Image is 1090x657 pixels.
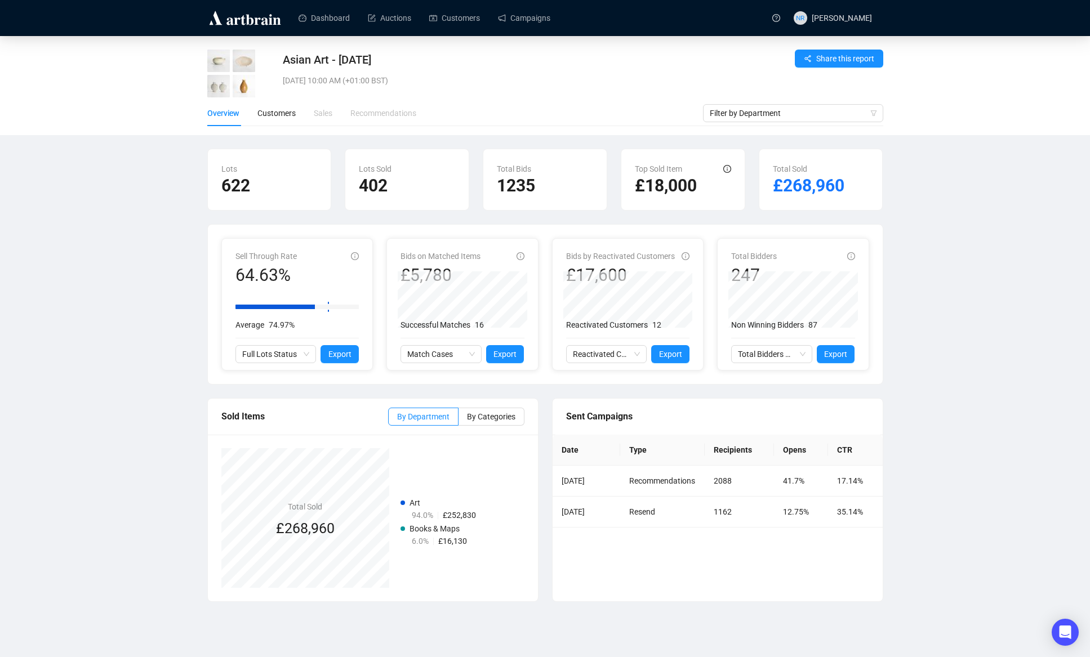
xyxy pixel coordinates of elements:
span: Bids on Matched Items [401,252,481,261]
h4: Total Sold [276,500,335,513]
td: 2088 [705,466,774,497]
button: Export [651,345,689,363]
span: 16 [475,320,484,329]
img: 3_1.jpg [207,75,230,97]
div: Recommendations [350,107,416,119]
td: 41.7% [774,466,828,497]
span: Non Winning Bidders [731,320,804,329]
a: Auctions [368,3,411,33]
span: share-alt [804,55,812,62]
span: Sell Through Rate [235,252,297,261]
div: Customers [257,107,296,119]
span: info-circle [351,252,359,260]
div: Asian Art - [DATE] [283,52,697,68]
button: Export [321,345,359,363]
span: question-circle [772,14,780,22]
span: info-circle [517,252,524,260]
div: [DATE] 10:00 AM (+01:00 BST) [283,74,697,87]
span: Reactivated Customers [566,320,648,329]
td: 17.14% [828,466,882,497]
span: 74.97% [269,320,295,329]
h2: £18,000 [635,175,731,196]
td: Recommendations [620,466,705,497]
span: info-circle [723,165,731,173]
span: 12 [652,320,661,329]
span: Bids by Reactivated Customers [566,252,675,261]
span: Lots Sold [359,164,391,173]
td: 35.14% [828,497,882,528]
span: Full Lots Status [242,346,310,363]
th: Type [620,435,705,466]
span: Filter by Department [710,105,877,122]
div: 247 [731,265,777,286]
td: [DATE] [553,497,620,528]
span: Lots [221,164,237,173]
td: 12.75% [774,497,828,528]
span: Match Cases [407,346,475,363]
img: logo [207,9,283,27]
div: Open Intercom Messenger [1052,619,1079,646]
span: Export [824,348,847,360]
span: Export [493,348,517,360]
span: £16,130 [438,537,467,546]
span: Export [659,348,682,360]
span: Total Bidders Activity [738,346,806,363]
h2: 402 [359,175,455,196]
div: £17,600 [566,265,675,286]
h2: £268,960 [773,175,869,196]
span: [PERSON_NAME] [812,14,872,23]
span: Successful Matches [401,320,470,329]
span: By Department [397,412,450,421]
span: By Categories [467,412,515,421]
button: Share this report [795,50,883,68]
img: 2_1.jpg [233,50,255,72]
span: Top Sold Item [635,164,682,173]
span: Export [328,348,352,360]
a: Dashboard [299,3,350,33]
span: info-circle [682,252,689,260]
span: Total Sold [773,164,807,173]
a: Customers [429,3,480,33]
th: Date [553,435,620,466]
span: 6.0% [412,537,429,546]
span: Books & Maps [410,524,460,533]
td: [DATE] [553,466,620,497]
img: 4_1.jpg [233,75,255,97]
div: Sold Items [221,409,388,423]
button: Export [817,345,855,363]
span: Total Bidders [731,252,777,261]
span: Total Bids [497,164,531,173]
span: Art [410,498,420,507]
span: 94.0% [412,511,433,520]
button: Export [486,345,524,363]
span: Share this report [816,52,874,65]
span: £252,830 [443,511,476,520]
a: Campaigns [498,3,550,33]
span: info-circle [847,252,855,260]
div: Sales [314,107,332,119]
th: CTR [828,435,882,466]
div: Sent Campaigns [566,409,869,423]
div: £5,780 [401,265,481,286]
th: Recipients [705,435,774,466]
img: 1_1.jpg [207,50,230,72]
h2: 1235 [497,175,593,196]
span: 87 [808,320,817,329]
span: NR [796,12,805,23]
div: £268,960 [276,517,335,539]
span: Average [235,320,264,329]
td: 1162 [705,497,774,528]
td: Resend [620,497,705,528]
div: Overview [207,107,239,119]
span: Reactivated Customers Activity [573,346,640,363]
h2: 622 [221,175,318,196]
th: Opens [774,435,828,466]
div: 64.63% [235,265,297,286]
